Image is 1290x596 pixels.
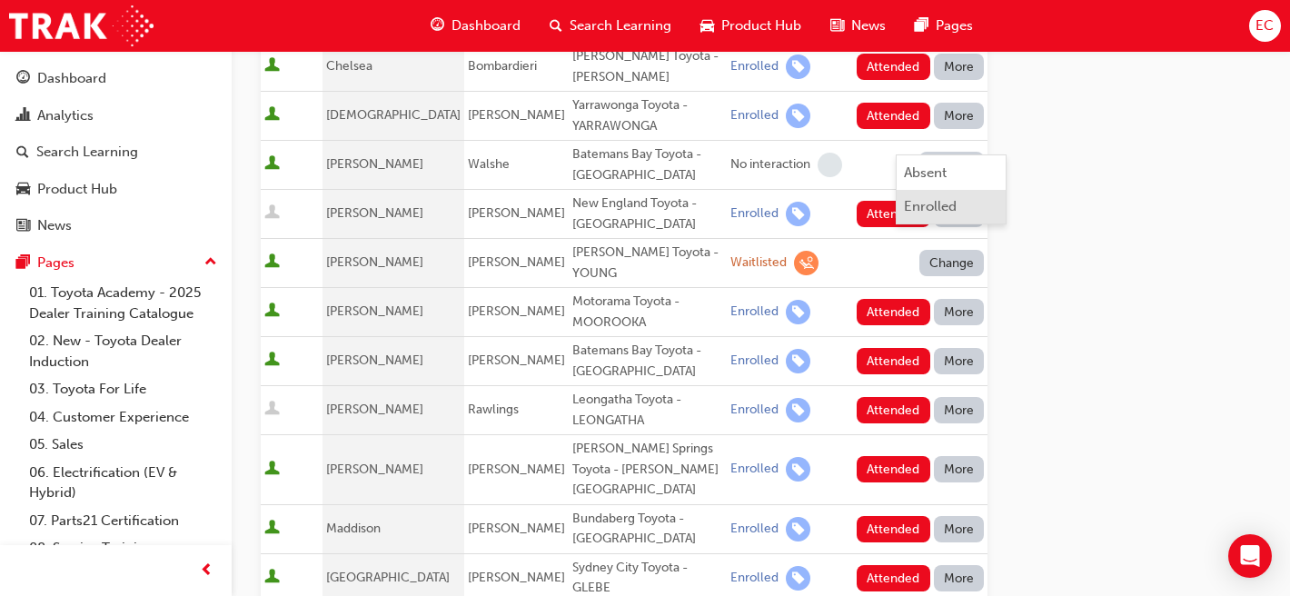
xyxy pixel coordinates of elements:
[730,205,779,223] div: Enrolled
[786,349,810,373] span: learningRecordVerb_ENROLL-icon
[264,569,280,587] span: User is active
[904,163,947,184] div: Absent
[857,103,930,129] button: Attended
[934,348,985,374] button: More
[730,303,779,321] div: Enrolled
[572,95,723,136] div: Yarrawonga Toyota - YARRAWONGA
[37,105,94,126] div: Analytics
[9,5,154,46] a: Trak
[264,253,280,272] span: User is active
[264,57,280,75] span: User is active
[934,516,985,542] button: More
[264,401,280,419] span: User is inactive
[786,104,810,128] span: learningRecordVerb_ENROLL-icon
[857,201,930,227] button: Attended
[7,246,224,280] button: Pages
[730,107,779,124] div: Enrolled
[572,390,723,431] div: Leongatha Toyota - LEONGATHA
[936,15,973,36] span: Pages
[786,398,810,422] span: learningRecordVerb_ENROLL-icon
[572,341,723,382] div: Batemans Bay Toyota - [GEOGRAPHIC_DATA]
[857,456,930,482] button: Attended
[22,507,224,535] a: 07. Parts21 Certification
[550,15,562,37] span: search-icon
[36,142,138,163] div: Search Learning
[16,255,30,272] span: pages-icon
[686,7,816,45] a: car-iconProduct Hub
[7,99,224,133] a: Analytics
[468,521,565,536] span: [PERSON_NAME]
[1228,534,1272,578] div: Open Intercom Messenger
[22,534,224,562] a: 08. Service Training
[934,54,985,80] button: More
[570,15,671,36] span: Search Learning
[326,156,423,172] span: [PERSON_NAME]
[730,402,779,419] div: Enrolled
[919,250,985,276] button: Change
[264,461,280,479] span: User is active
[730,521,779,538] div: Enrolled
[22,459,224,507] a: 06. Electrification (EV & Hybrid)
[326,402,423,417] span: [PERSON_NAME]
[786,517,810,541] span: learningRecordVerb_ENROLL-icon
[468,303,565,319] span: [PERSON_NAME]
[572,46,723,87] div: [PERSON_NAME] Toyota - [PERSON_NAME]
[730,570,779,587] div: Enrolled
[7,209,224,243] a: News
[786,202,810,226] span: learningRecordVerb_ENROLL-icon
[200,560,213,582] span: prev-icon
[22,403,224,432] a: 04. Customer Experience
[1249,10,1281,42] button: EC
[37,68,106,89] div: Dashboard
[730,156,810,174] div: No interaction
[468,254,565,270] span: [PERSON_NAME]
[22,431,224,459] a: 05. Sales
[326,107,461,123] span: [DEMOGRAPHIC_DATA]
[572,439,723,501] div: [PERSON_NAME] Springs Toyota - [PERSON_NAME][GEOGRAPHIC_DATA]
[934,456,985,482] button: More
[857,397,930,423] button: Attended
[264,352,280,370] span: User is active
[900,7,987,45] a: pages-iconPages
[326,570,450,585] span: [GEOGRAPHIC_DATA]
[572,292,723,333] div: Motorama Toyota - MOOROOKA
[22,327,224,375] a: 02. New - Toyota Dealer Induction
[934,103,985,129] button: More
[16,108,30,124] span: chart-icon
[468,570,565,585] span: [PERSON_NAME]
[37,215,72,236] div: News
[934,565,985,591] button: More
[904,196,957,217] div: Enrolled
[572,194,723,234] div: New England Toyota - [GEOGRAPHIC_DATA]
[416,7,535,45] a: guage-iconDashboard
[857,516,930,542] button: Attended
[7,58,224,246] button: DashboardAnalyticsSearch LearningProduct HubNews
[730,58,779,75] div: Enrolled
[730,254,787,272] div: Waitlisted
[431,15,444,37] span: guage-icon
[264,204,280,223] span: User is inactive
[16,71,30,87] span: guage-icon
[468,402,519,417] span: Rawlings
[326,205,423,221] span: [PERSON_NAME]
[468,156,510,172] span: Walshe
[830,15,844,37] span: news-icon
[934,397,985,423] button: More
[264,155,280,174] span: User is active
[857,565,930,591] button: Attended
[818,153,842,177] span: learningRecordVerb_NONE-icon
[857,348,930,374] button: Attended
[730,353,779,370] div: Enrolled
[326,353,423,368] span: [PERSON_NAME]
[786,457,810,482] span: learningRecordVerb_ENROLL-icon
[264,520,280,538] span: User is active
[7,62,224,95] a: Dashboard
[572,243,723,283] div: [PERSON_NAME] Toyota - YOUNG
[37,179,117,200] div: Product Hub
[857,54,930,80] button: Attended
[816,7,900,45] a: news-iconNews
[7,173,224,206] a: Product Hub
[264,303,280,321] span: User is active
[897,155,1006,190] button: Absent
